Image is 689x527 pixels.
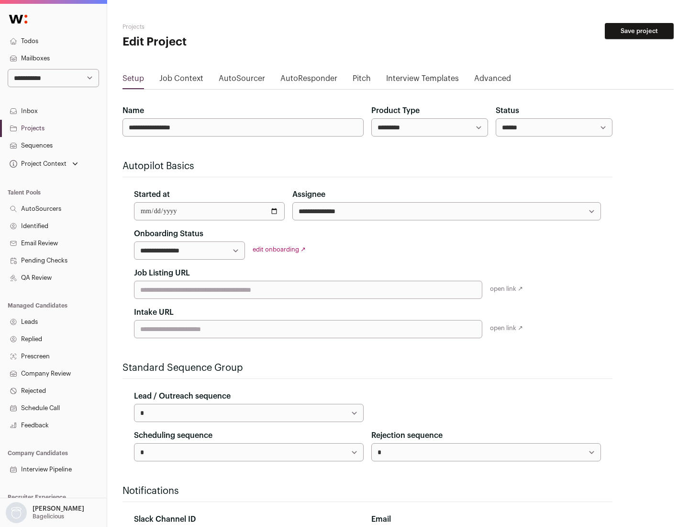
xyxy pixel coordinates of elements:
[371,105,420,116] label: Product Type
[605,23,674,39] button: Save project
[474,73,511,88] a: Advanced
[134,267,190,279] label: Job Listing URL
[122,484,612,498] h2: Notifications
[33,505,84,513] p: [PERSON_NAME]
[371,514,601,525] div: Email
[219,73,265,88] a: AutoSourcer
[159,73,203,88] a: Job Context
[8,160,67,168] div: Project Context
[122,105,144,116] label: Name
[280,73,337,88] a: AutoResponder
[371,430,443,441] label: Rejection sequence
[33,513,64,520] p: Bagelicious
[4,10,33,29] img: Wellfound
[134,228,203,240] label: Onboarding Status
[134,514,196,525] label: Slack Channel ID
[496,105,519,116] label: Status
[134,430,212,441] label: Scheduling sequence
[122,23,306,31] h2: Projects
[134,189,170,200] label: Started at
[386,73,459,88] a: Interview Templates
[4,502,86,523] button: Open dropdown
[134,307,174,318] label: Intake URL
[292,189,325,200] label: Assignee
[134,390,231,402] label: Lead / Outreach sequence
[122,160,612,173] h2: Autopilot Basics
[8,157,80,171] button: Open dropdown
[6,502,27,523] img: nopic.png
[353,73,371,88] a: Pitch
[253,246,306,252] a: edit onboarding ↗
[122,34,306,50] h1: Edit Project
[122,361,612,375] h2: Standard Sequence Group
[122,73,144,88] a: Setup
